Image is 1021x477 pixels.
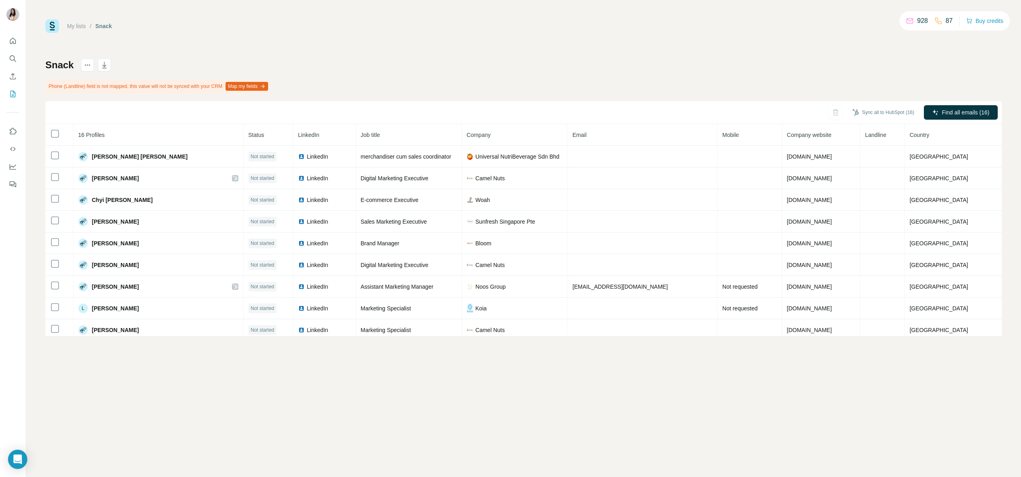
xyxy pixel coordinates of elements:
span: Find all emails (16) [942,108,989,116]
button: Quick start [6,34,19,48]
span: Noos Group [476,283,506,291]
span: LinkedIn [307,283,328,291]
span: Assistant Marketing Manager [361,283,433,290]
span: [DOMAIN_NAME] [787,153,832,160]
button: My lists [6,87,19,101]
span: [DOMAIN_NAME] [787,283,832,290]
span: [DOMAIN_NAME] [787,327,832,333]
span: Camel Nuts [476,326,505,334]
img: company-logo [467,304,473,313]
img: Avatar [78,217,88,226]
span: Not started [251,175,275,182]
div: L [78,304,88,313]
img: LinkedIn logo [298,175,305,181]
span: Sales Marketing Executive [361,218,427,225]
span: [GEOGRAPHIC_DATA] [909,153,968,160]
button: Search [6,51,19,66]
span: E-commerce Executive [361,197,419,203]
span: LinkedIn [307,326,328,334]
img: LinkedIn logo [298,240,305,247]
span: [GEOGRAPHIC_DATA] [909,327,968,333]
div: Phone (Landline) field is not mapped, this value will not be synced with your CRM [45,79,270,93]
span: Not started [251,261,275,269]
button: Map my fields [226,82,268,91]
span: Not started [251,240,275,247]
span: Status [248,132,264,138]
h1: Snack [45,59,74,71]
a: My lists [67,23,86,29]
span: Not started [251,153,275,160]
span: [DOMAIN_NAME] [787,218,832,225]
span: Job title [361,132,380,138]
span: Not started [251,305,275,312]
span: Mobile [722,132,739,138]
span: Koia [476,304,487,312]
span: Sunfresh Singapore Pte [476,218,535,226]
span: [GEOGRAPHIC_DATA] [909,262,968,268]
span: Chyi [PERSON_NAME] [92,196,153,204]
img: company-logo [467,153,473,160]
span: Camel Nuts [476,174,505,182]
img: company-logo [467,175,473,181]
img: Avatar [6,8,19,21]
span: [GEOGRAPHIC_DATA] [909,197,968,203]
span: Bloom [476,239,492,247]
span: LinkedIn [307,174,328,182]
span: Camel Nuts [476,261,505,269]
div: Open Intercom Messenger [8,450,27,469]
span: Company website [787,132,832,138]
img: company-logo [467,197,473,203]
span: LinkedIn [307,239,328,247]
img: Surfe Logo [45,19,59,33]
span: LinkedIn [307,261,328,269]
span: Not requested [722,283,758,290]
span: Marketing Specialist [361,327,411,333]
span: [DOMAIN_NAME] [787,240,832,247]
span: Universal NutriBeverage Sdn Bhd [476,153,559,161]
img: company-logo [467,241,473,245]
span: Landline [865,132,887,138]
button: Feedback [6,177,19,192]
img: LinkedIn logo [298,153,305,160]
span: Email [573,132,587,138]
p: 928 [917,16,928,26]
img: Avatar [78,260,88,270]
img: LinkedIn logo [298,197,305,203]
span: [GEOGRAPHIC_DATA] [909,305,968,312]
img: company-logo [467,283,473,290]
span: merchandiser cum sales coordinator [361,153,452,160]
img: company-logo [467,327,473,333]
img: LinkedIn logo [298,262,305,268]
span: [PERSON_NAME] [92,174,139,182]
span: [PERSON_NAME] [92,239,139,247]
button: Dashboard [6,159,19,174]
span: [GEOGRAPHIC_DATA] [909,240,968,247]
span: LinkedIn [307,218,328,226]
span: [GEOGRAPHIC_DATA] [909,218,968,225]
span: [PERSON_NAME] [PERSON_NAME] [92,153,188,161]
p: 87 [946,16,953,26]
span: Digital Marketing Executive [361,262,429,268]
button: Use Surfe API [6,142,19,156]
span: [EMAIL_ADDRESS][DOMAIN_NAME] [573,283,668,290]
button: Buy credits [966,15,1003,26]
img: LinkedIn logo [298,218,305,225]
span: LinkedIn [307,304,328,312]
span: [PERSON_NAME] [92,304,139,312]
span: Not started [251,196,275,204]
span: Marketing Specialist [361,305,411,312]
img: LinkedIn logo [298,305,305,312]
button: Use Surfe on LinkedIn [6,124,19,139]
span: Woah [476,196,490,204]
button: Find all emails (16) [924,105,998,120]
span: LinkedIn [298,132,319,138]
img: Avatar [78,325,88,335]
span: [GEOGRAPHIC_DATA] [909,175,968,181]
button: Sync all to HubSpot (16) [847,106,920,118]
img: company-logo [467,220,473,223]
div: Snack [96,22,112,30]
img: Avatar [78,152,88,161]
span: Not requested [722,305,758,312]
img: company-logo [467,262,473,268]
span: 16 Profiles [78,132,105,138]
